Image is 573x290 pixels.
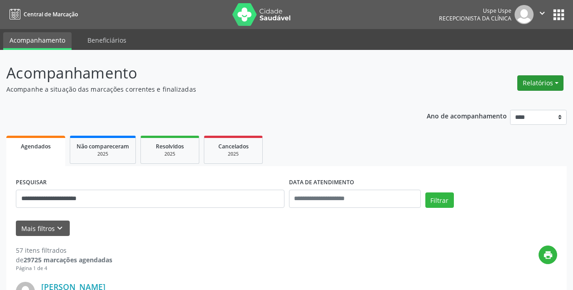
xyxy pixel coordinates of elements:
p: Acompanhe a situação das marcações correntes e finalizadas [6,84,399,94]
i: keyboard_arrow_down [55,223,65,233]
span: Não compareceram [77,143,129,150]
p: Acompanhamento [6,62,399,84]
div: 2025 [147,151,193,157]
div: 2025 [211,151,256,157]
button: print [539,246,557,264]
span: Agendados [21,143,51,150]
div: Uspe Uspe [439,7,511,15]
label: PESQUISAR [16,176,47,190]
button: apps [551,7,567,23]
a: Central de Marcação [6,7,78,22]
a: Beneficiários [81,32,133,48]
button: Mais filtroskeyboard_arrow_down [16,221,70,236]
i:  [537,8,547,18]
p: Ano de acompanhamento [427,110,507,121]
strong: 29725 marcações agendadas [24,256,112,264]
button:  [534,5,551,24]
div: 57 itens filtrados [16,246,112,255]
i: print [543,250,553,260]
span: Resolvidos [156,143,184,150]
span: Cancelados [218,143,249,150]
a: Acompanhamento [3,32,72,50]
div: Página 1 de 4 [16,265,112,272]
img: img [515,5,534,24]
div: de [16,255,112,265]
span: Recepcionista da clínica [439,15,511,22]
button: Relatórios [517,75,563,91]
span: Central de Marcação [24,10,78,18]
button: Filtrar [425,192,454,208]
label: DATA DE ATENDIMENTO [289,176,354,190]
div: 2025 [77,151,129,157]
